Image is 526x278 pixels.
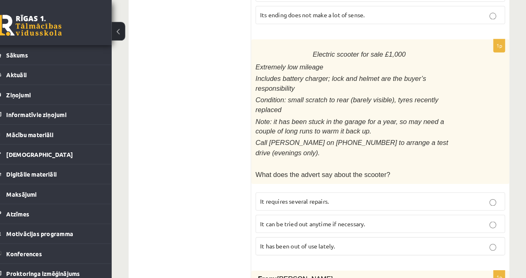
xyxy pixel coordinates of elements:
input: Its ending does not make a lot of sense. [490,12,497,19]
span: Konferences [21,243,55,250]
a: Informatīvie ziņojumi [11,102,113,121]
span: Call [PERSON_NAME] on [PHONE_NUMBER] to arrange a test drive (evenings only). [263,135,450,152]
a: Sākums [11,44,113,63]
span: Mācību materiāli [21,127,67,134]
a: Motivācijas programma [11,218,113,237]
a: [DEMOGRAPHIC_DATA] [11,140,113,159]
span: Motivācijas programma [21,223,86,231]
p: 1p [494,262,505,276]
span: Extremely low mileage [263,62,329,69]
span: Note: it has been stuck in the garage for a year, so may need a couple of long runs to warm it ba... [263,115,446,131]
a: Mācību materiāli [11,121,113,140]
span: Includes battery charger; lock and helmet are the buyer’s responsibility [263,73,429,89]
span: It requires several repairs. [268,192,334,199]
a: Rīgas 1. Tālmācības vidusskola [9,14,75,35]
span: It has been out of use lately. [268,235,340,243]
a: Aktuāli [11,63,113,82]
a: Konferences [11,237,113,256]
a: Proktoringa izmēģinājums [11,256,113,275]
a: Ziņojumi [11,83,113,101]
a: Maksājumi [11,179,113,198]
a: Atzīmes [11,198,113,217]
span: Its ending does not make a lot of sense. [268,11,369,18]
span: Condition: small scratch to rear (barely visible), tyres recently replaced [263,94,441,110]
span: What does the advert say about the scooter? [263,166,394,173]
span: Electric scooter for sale £1,000 [318,49,409,56]
legend: Ziņojumi [21,83,113,101]
span: Proktoringa izmēģinājums [21,262,92,269]
a: Digitālie materiāli [11,160,113,179]
span: [DEMOGRAPHIC_DATA] [21,146,85,154]
input: It has been out of use lately. [490,237,497,244]
span: Aktuāli [21,69,41,76]
span: Sākums [21,50,42,57]
p: 1p [494,38,505,51]
span: Digitālie materiāli [21,165,70,173]
span: Atzīmes [21,204,43,211]
legend: Informatīvie ziņojumi [21,102,113,121]
input: It can be tried out anytime if necessary. [490,215,497,222]
span: From: [265,267,284,274]
span: [PERSON_NAME] [284,267,338,274]
legend: Maksājumi [21,179,113,198]
span: It can be tried out anytime if necessary. [268,214,369,221]
input: It requires several repairs. [490,193,497,200]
